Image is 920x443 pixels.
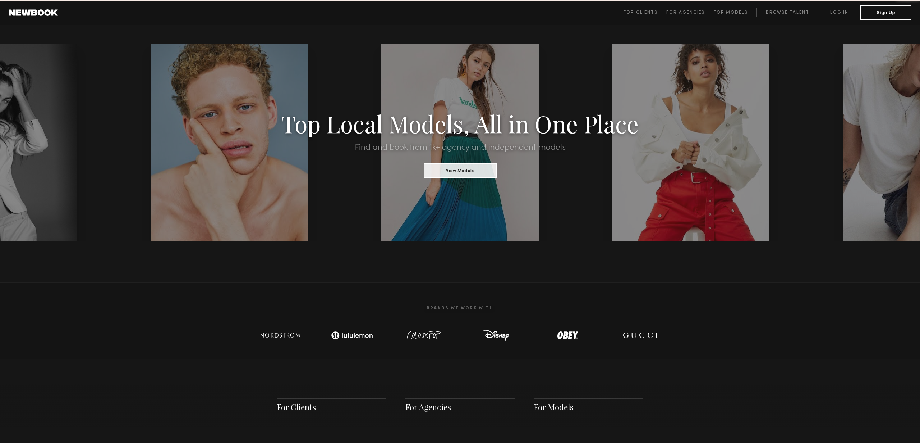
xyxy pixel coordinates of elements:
[666,8,713,17] a: For Agencies
[277,402,316,412] a: For Clients
[244,297,676,320] h2: Brands We Work With
[544,328,591,343] img: logo-obey.svg
[818,8,860,17] a: Log in
[756,8,818,17] a: Browse Talent
[401,328,447,343] img: logo-colour-pop.svg
[69,112,851,135] h1: Top Local Models, All in One Place
[616,328,663,343] img: logo-gucci.svg
[405,402,451,412] a: For Agencies
[424,163,497,178] button: View Models
[69,143,851,152] h2: Find and book from 1k+ agency and independent models
[255,328,305,343] img: logo-nordstrom.svg
[624,10,658,15] span: For Clients
[714,8,757,17] a: For Models
[860,5,911,20] button: Sign Up
[327,328,377,343] img: logo-lulu.svg
[473,328,519,343] img: logo-disney.svg
[534,402,574,412] a: For Models
[424,166,497,174] a: View Models
[624,8,666,17] a: For Clients
[666,10,705,15] span: For Agencies
[714,10,748,15] span: For Models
